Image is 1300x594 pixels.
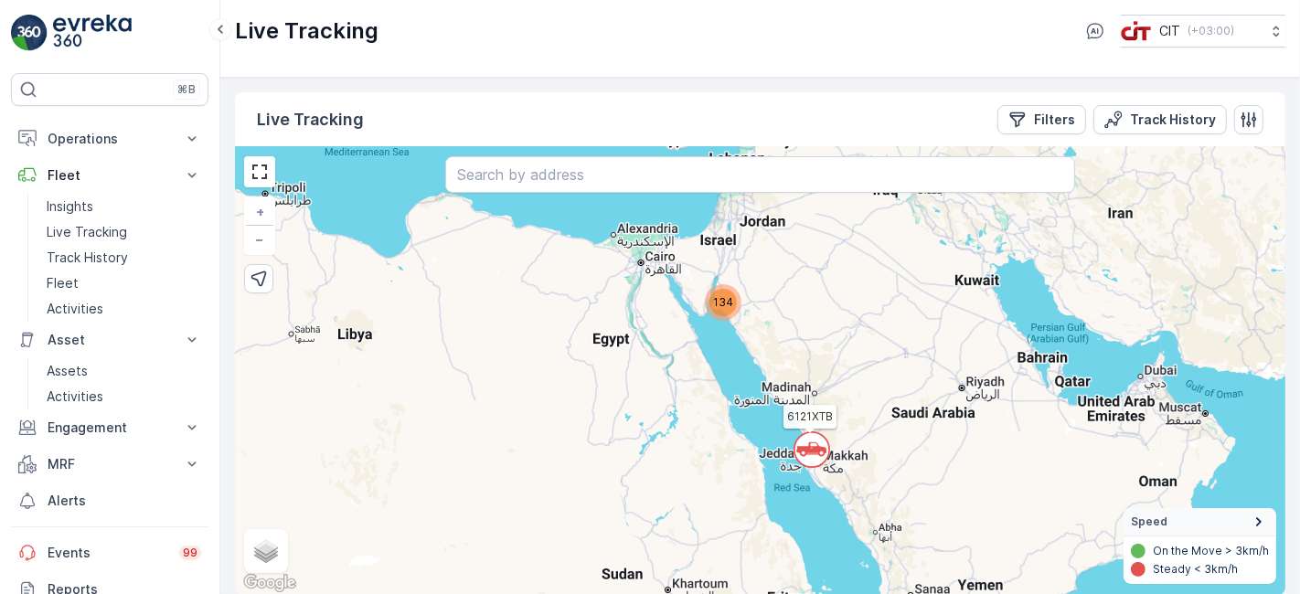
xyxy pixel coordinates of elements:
[47,249,128,267] p: Track History
[1093,105,1227,134] button: Track History
[39,219,208,245] a: Live Tracking
[39,384,208,409] a: Activities
[48,130,172,148] p: Operations
[1121,21,1152,41] img: cit-logo_pOk6rL0.png
[11,157,208,194] button: Fleet
[713,295,733,309] span: 134
[39,270,208,296] a: Fleet
[1121,15,1285,48] button: CIT(+03:00)
[246,198,273,226] a: Zoom In
[53,15,132,51] img: logo_light-DOdMpM7g.png
[39,296,208,322] a: Activities
[257,107,364,133] p: Live Tracking
[246,226,273,253] a: Zoom Out
[47,223,127,241] p: Live Tracking
[11,121,208,157] button: Operations
[235,16,378,46] p: Live Tracking
[47,362,88,380] p: Assets
[794,431,830,468] svg: `
[47,197,93,216] p: Insights
[11,15,48,51] img: logo
[183,546,197,560] p: 99
[48,455,172,473] p: MRF
[48,331,172,349] p: Asset
[48,166,172,185] p: Fleet
[47,300,103,318] p: Activities
[1131,514,1167,529] span: Speed
[1153,562,1238,577] p: Steady < 3km/h
[256,231,265,247] span: −
[47,387,103,406] p: Activities
[11,535,208,571] a: Events99
[48,419,172,437] p: Engagement
[11,483,208,519] a: Alerts
[11,409,208,446] button: Engagement
[1124,508,1276,536] summary: Speed
[1159,22,1180,40] p: CIT
[39,245,208,270] a: Track History
[1034,111,1075,129] p: Filters
[997,105,1086,134] button: Filters
[177,82,196,97] p: ⌘B
[246,531,286,571] a: Layers
[794,431,817,459] div: `
[1130,111,1216,129] p: Track History
[11,446,208,483] button: MRF
[48,492,201,510] p: Alerts
[445,156,1075,193] input: Search by address
[1188,24,1234,38] p: ( +03:00 )
[11,322,208,358] button: Asset
[39,194,208,219] a: Insights
[246,158,273,186] a: View Fullscreen
[1153,544,1269,558] p: On the Move > 3km/h
[705,284,741,321] div: 134
[47,274,79,292] p: Fleet
[39,358,208,384] a: Assets
[48,544,168,562] p: Events
[256,204,264,219] span: +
